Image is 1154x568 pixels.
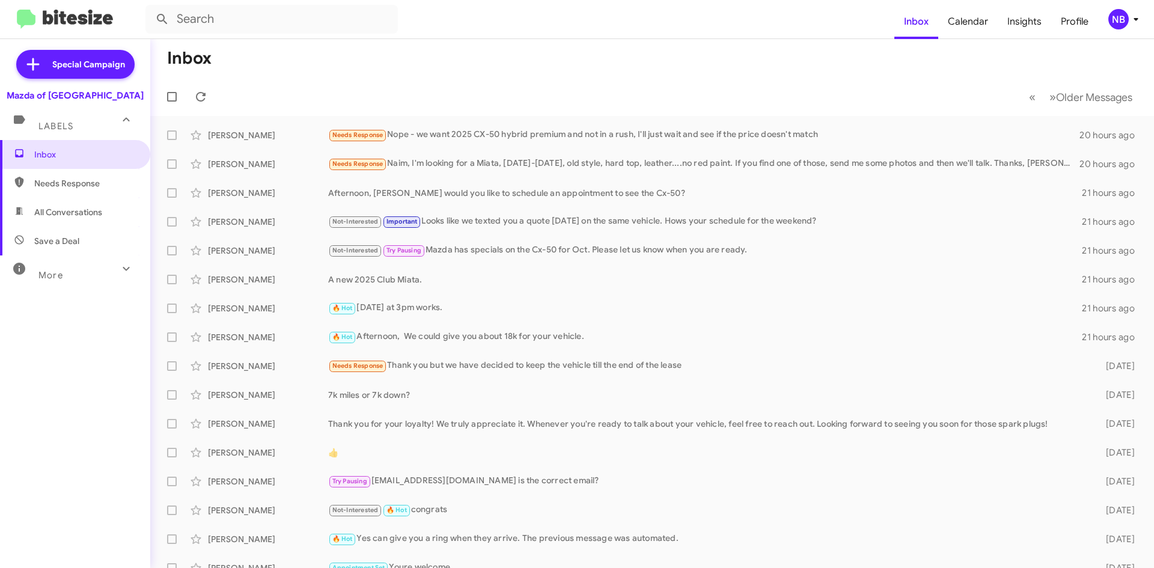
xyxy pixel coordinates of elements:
div: Looks like we texted you a quote [DATE] on the same vehicle. Hows your schedule for the weekend? [328,215,1082,228]
span: 🔥 Hot [332,304,353,312]
a: Insights [998,4,1051,39]
div: [PERSON_NAME] [208,216,328,228]
div: [PERSON_NAME] [208,447,328,459]
div: Nope - we want 2025 CX-50 hybrid premium and not in a rush, I'll just wait and see if the price d... [328,128,1079,142]
span: Try Pausing [332,477,367,485]
div: [DATE] [1087,360,1144,372]
span: Labels [38,121,73,132]
button: Previous [1022,85,1043,109]
span: Save a Deal [34,235,79,247]
div: [DATE] [1087,504,1144,516]
div: 👍 [328,447,1087,459]
span: Needs Response [34,177,136,189]
button: Next [1042,85,1140,109]
div: [PERSON_NAME] [208,302,328,314]
div: Thank you for your loyalty! We truly appreciate it. Whenever you're ready to talk about your vehi... [328,418,1087,430]
div: [DATE] [1087,389,1144,401]
div: [PERSON_NAME] [208,158,328,170]
span: Not-Interested [332,218,379,225]
span: All Conversations [34,206,102,218]
span: Older Messages [1056,91,1132,104]
span: 🔥 Hot [332,333,353,341]
div: 21 hours ago [1082,216,1144,228]
div: Afternoon, We could give you about 18k for your vehicle. [328,330,1082,344]
input: Search [145,5,398,34]
div: [PERSON_NAME] [208,273,328,286]
span: Needs Response [332,131,383,139]
span: Needs Response [332,362,383,370]
div: 20 hours ago [1079,158,1144,170]
div: [PERSON_NAME] [208,331,328,343]
div: 21 hours ago [1082,273,1144,286]
div: 21 hours ago [1082,331,1144,343]
div: NB [1108,9,1129,29]
div: [DATE] [1087,418,1144,430]
div: Mazda has specials on the Cx-50 for Oct. Please let us know when you are ready. [328,243,1082,257]
div: [PERSON_NAME] [208,245,328,257]
span: Needs Response [332,160,383,168]
button: NB [1098,9,1141,29]
div: congrats [328,503,1087,517]
div: A new 2025 Club Miata. [328,273,1082,286]
span: » [1049,90,1056,105]
a: Special Campaign [16,50,135,79]
div: [DATE] [1087,533,1144,545]
div: [PERSON_NAME] [208,418,328,430]
div: [PERSON_NAME] [208,129,328,141]
div: [DATE] [1087,447,1144,459]
div: [DATE] at 3pm works. [328,301,1082,315]
span: Special Campaign [52,58,125,70]
div: Yes can give you a ring when they arrive. The previous message was automated. [328,532,1087,546]
div: 21 hours ago [1082,302,1144,314]
div: [PERSON_NAME] [208,475,328,487]
span: 🔥 Hot [386,506,407,514]
span: Not-Interested [332,246,379,254]
nav: Page navigation example [1022,85,1140,109]
div: 20 hours ago [1079,129,1144,141]
div: 21 hours ago [1082,245,1144,257]
div: [PERSON_NAME] [208,533,328,545]
span: Not-Interested [332,506,379,514]
div: [DATE] [1087,475,1144,487]
span: 🔥 Hot [332,535,353,543]
span: More [38,270,63,281]
div: 21 hours ago [1082,187,1144,199]
div: Naim, I'm looking for a Miata, [DATE]-[DATE], old style, hard top, leather....no red paint. If yo... [328,157,1079,171]
div: [EMAIL_ADDRESS][DOMAIN_NAME] is the correct email? [328,474,1087,488]
span: Important [386,218,418,225]
div: 7k miles or 7k down? [328,389,1087,401]
div: Thank you but we have decided to keep the vehicle till the end of the lease [328,359,1087,373]
div: [PERSON_NAME] [208,504,328,516]
a: Calendar [938,4,998,39]
div: Afternoon, [PERSON_NAME] would you like to schedule an appointment to see the Cx-50? [328,187,1082,199]
a: Profile [1051,4,1098,39]
div: [PERSON_NAME] [208,360,328,372]
div: [PERSON_NAME] [208,187,328,199]
a: Inbox [894,4,938,39]
span: « [1029,90,1036,105]
div: [PERSON_NAME] [208,389,328,401]
span: Try Pausing [386,246,421,254]
h1: Inbox [167,49,212,68]
div: Mazda of [GEOGRAPHIC_DATA] [7,90,144,102]
span: Inbox [34,148,136,160]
